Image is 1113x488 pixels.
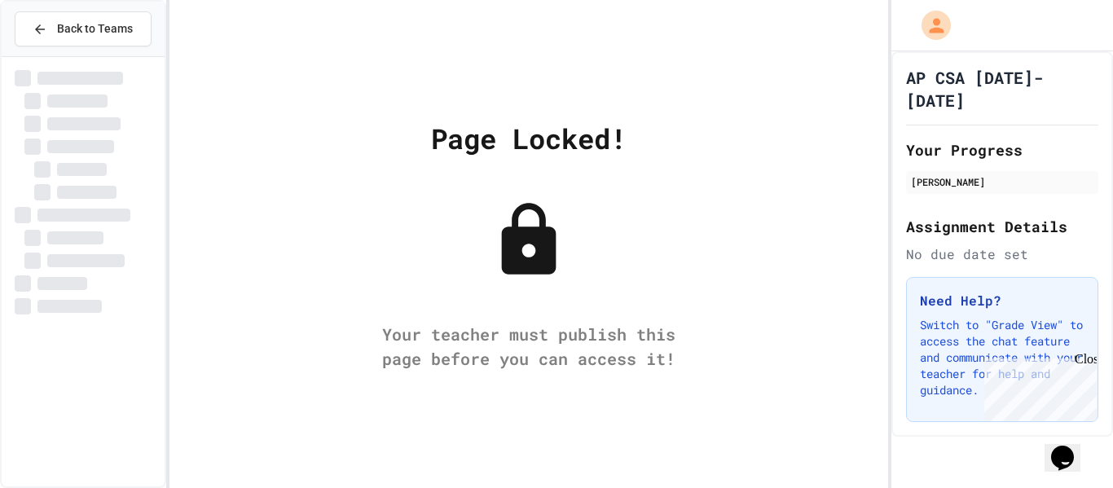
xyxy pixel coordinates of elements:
div: My Account [904,7,955,44]
div: Your teacher must publish this page before you can access it! [366,322,692,371]
div: Page Locked! [431,117,627,159]
h2: Your Progress [906,138,1098,161]
button: Back to Teams [15,11,152,46]
h3: Need Help? [920,291,1084,310]
iframe: chat widget [1045,423,1097,472]
p: Switch to "Grade View" to access the chat feature and communicate with your teacher for help and ... [920,317,1084,398]
span: Back to Teams [57,20,133,37]
h1: AP CSA [DATE]-[DATE] [906,66,1098,112]
div: [PERSON_NAME] [911,174,1093,189]
div: No due date set [906,244,1098,264]
div: Chat with us now!Close [7,7,112,103]
h2: Assignment Details [906,215,1098,238]
iframe: chat widget [978,352,1097,421]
